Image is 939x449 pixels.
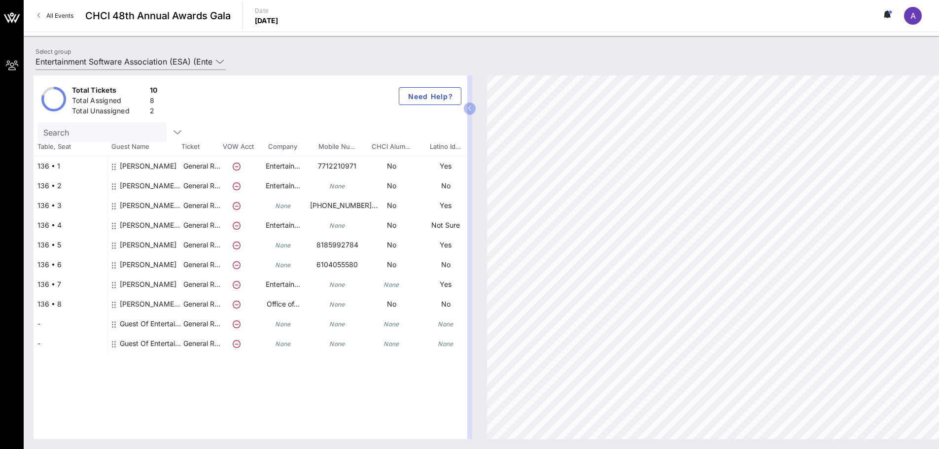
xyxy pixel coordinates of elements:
[120,176,182,204] div: Jason Mahler Entertainment Software Association (ESA)
[72,96,146,108] div: Total Assigned
[275,261,291,269] i: None
[34,176,107,196] div: 136 • 2
[364,294,418,314] p: No
[364,255,418,275] p: No
[150,96,158,108] div: 8
[120,196,182,223] div: Camilo Manjarres Entertainment Software Association (ESA)
[418,176,473,196] p: No
[182,215,221,235] p: General R…
[182,196,221,215] p: General R…
[150,106,158,118] div: 2
[34,142,107,152] span: Table, Seat
[310,156,364,176] p: 7712210971
[438,320,453,328] i: None
[329,340,345,347] i: None
[329,182,345,190] i: None
[34,314,107,334] div: -
[275,242,291,249] i: None
[182,275,221,294] p: General R…
[910,11,916,21] span: A
[329,222,345,229] i: None
[256,275,310,294] p: Entertain…
[418,156,473,176] p: Yes
[34,196,107,215] div: 136 • 3
[120,156,176,184] div: Joseph Montano
[150,85,158,98] div: 10
[255,142,310,152] span: Company
[310,235,364,255] p: 8185992784
[310,196,364,215] p: [PHONE_NUMBER]…
[383,320,399,328] i: None
[364,176,418,196] p: No
[256,156,310,176] p: Entertain…
[221,142,255,152] span: VOW Acct
[364,235,418,255] p: No
[310,142,364,152] span: Mobile Nu…
[364,156,418,176] p: No
[383,281,399,288] i: None
[418,255,473,275] p: No
[275,340,291,347] i: None
[120,314,182,334] div: Guest Of Entertainment Software Association (ESA)
[34,235,107,255] div: 136 • 5
[182,156,221,176] p: General R…
[120,275,176,302] div: Nelson Cruz
[399,87,461,105] button: Need Help?
[182,255,221,275] p: General R…
[418,196,473,215] p: Yes
[275,320,291,328] i: None
[275,202,291,209] i: None
[256,215,310,235] p: Entertain…
[418,235,473,255] p: Yes
[418,294,473,314] p: No
[72,85,146,98] div: Total Tickets
[364,196,418,215] p: No
[418,215,473,235] p: Not Sure
[182,294,221,314] p: General R…
[182,235,221,255] p: General R…
[34,334,107,353] div: -
[46,12,73,19] span: All Events
[120,255,176,282] div: Stephanie Sienkowski
[120,294,182,322] div: Mana Azarmi Office of Senator Alex Padilla
[34,275,107,294] div: 136 • 7
[182,314,221,334] p: General R…
[34,255,107,275] div: 136 • 6
[182,334,221,353] p: General R…
[72,106,146,118] div: Total Unassigned
[34,156,107,176] div: 136 • 1
[329,320,345,328] i: None
[364,215,418,235] p: No
[383,340,399,347] i: None
[329,281,345,288] i: None
[904,7,922,25] div: A
[407,92,453,101] span: Need Help?
[181,142,221,152] span: Ticket
[85,8,231,23] span: CHCI 48th Annual Awards Gala
[120,334,182,353] div: Guest Of Entertainment Software Association (ESA)
[120,235,176,263] div: Marco Manosalvas
[107,142,181,152] span: Guest Name
[418,142,472,152] span: Latino Id…
[32,8,79,24] a: All Events
[418,275,473,294] p: Yes
[310,255,364,275] p: 6104055580
[256,176,310,196] p: Entertain…
[34,294,107,314] div: 136 • 8
[120,215,182,243] div: Katherine Costa Entertainment Software Association (ESA)
[35,48,71,55] label: Select group
[256,294,310,314] p: Office of…
[34,215,107,235] div: 136 • 4
[364,142,418,152] span: CHCI Alum…
[255,16,278,26] p: [DATE]
[329,301,345,308] i: None
[438,340,453,347] i: None
[182,176,221,196] p: General R…
[255,6,278,16] p: Date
